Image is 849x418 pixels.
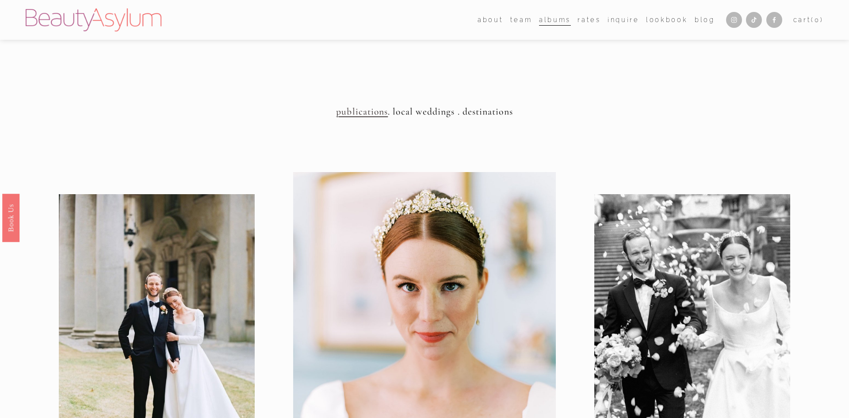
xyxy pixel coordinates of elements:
[2,193,19,242] a: Book Us
[608,13,639,26] a: Inquire
[646,13,688,26] a: Lookbook
[26,8,161,31] img: Beauty Asylum | Bridal Hair &amp; Makeup Charlotte &amp; Atlanta
[577,13,600,26] a: Rates
[695,13,715,26] a: Blog
[336,106,388,117] a: publications
[26,106,824,118] h4: . local weddings . destinations
[510,13,532,26] a: folder dropdown
[811,16,823,23] span: ( )
[766,12,782,28] a: Facebook
[726,12,742,28] a: Instagram
[510,14,532,26] span: team
[793,14,824,26] a: 0 items in cart
[746,12,762,28] a: TikTok
[815,16,820,23] span: 0
[478,13,503,26] a: folder dropdown
[539,13,571,26] a: albums
[478,14,503,26] span: about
